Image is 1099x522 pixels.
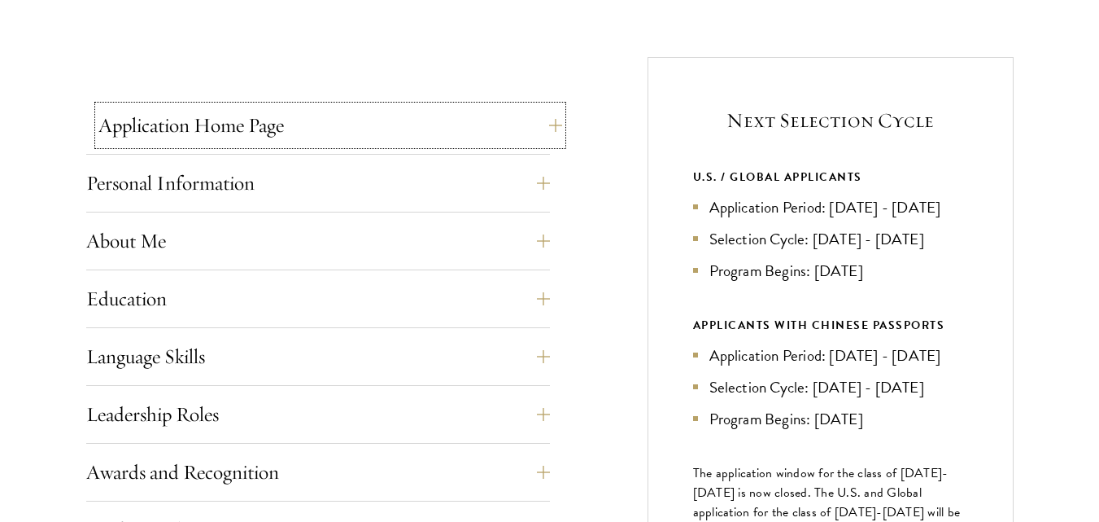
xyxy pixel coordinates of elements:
button: Personal Information [86,164,550,203]
div: U.S. / GLOBAL APPLICANTS [693,167,968,187]
li: Application Period: [DATE] - [DATE] [693,195,968,219]
button: Education [86,279,550,318]
button: Application Home Page [98,106,562,145]
button: About Me [86,222,550,261]
li: Program Begins: [DATE] [693,407,968,431]
li: Selection Cycle: [DATE] - [DATE] [693,227,968,251]
li: Program Begins: [DATE] [693,259,968,283]
li: Selection Cycle: [DATE] - [DATE] [693,375,968,399]
li: Application Period: [DATE] - [DATE] [693,344,968,367]
button: Awards and Recognition [86,453,550,492]
h5: Next Selection Cycle [693,107,968,134]
button: Language Skills [86,337,550,376]
button: Leadership Roles [86,395,550,434]
div: APPLICANTS WITH CHINESE PASSPORTS [693,315,968,336]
